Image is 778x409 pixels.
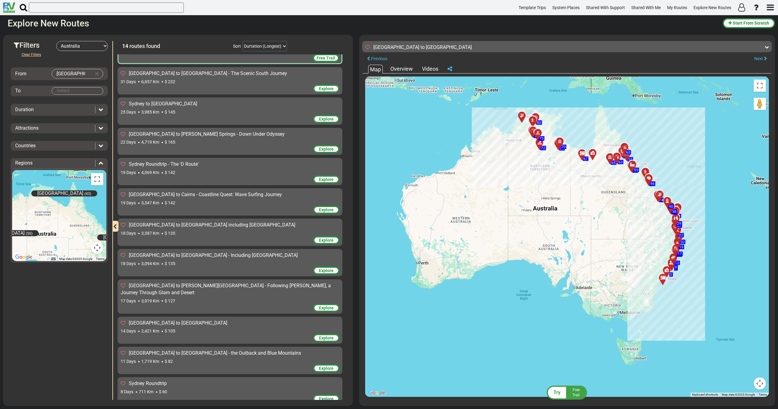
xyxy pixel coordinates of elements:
div: Map [368,65,383,73]
span: $ 135 [165,261,175,266]
span: Explore New Routes [694,5,731,10]
span: 65 [612,161,616,165]
div: Attractions [12,125,106,132]
span: 6,657 Km [141,79,159,84]
button: Toggle fullscreen view [91,173,103,185]
button: Start From Scratch [723,18,775,28]
span: 3,094 Km [141,261,159,266]
div: Explore [313,395,339,403]
div: [GEOGRAPHIC_DATA] to [PERSON_NAME][GEOGRAPHIC_DATA] - Following [PERSON_NAME], a Journey Through ... [118,279,342,314]
button: Next [749,55,772,63]
span: 18 Days [121,231,136,236]
span: From [15,71,26,77]
div: [GEOGRAPHIC_DATA] to [GEOGRAPHIC_DATA] including [GEOGRAPHIC_DATA] 18 Days 3,387 Km $ 135 Explore [118,219,342,246]
span: Explore [319,238,334,243]
span: Sydney Roundtrip - The 'D Route' [129,161,199,167]
span: Explore [319,305,334,310]
span: Shared With Me [631,5,661,10]
span: 14 [122,43,128,49]
a: Terms (opens in new tab) [96,257,105,261]
img: Google [14,253,34,261]
span: $ 165 [165,140,175,145]
span: (50) [26,232,33,236]
span: Previous [371,56,387,61]
span: 38 [672,210,677,214]
img: Google [367,389,387,397]
span: $ 105 [165,329,175,333]
div: Explore [313,304,339,312]
span: 9 [675,265,677,269]
button: Toggle fullscreen view [754,80,766,92]
span: 70 [561,145,566,149]
span: 4,069 Km [141,170,159,175]
span: $ 127 [165,298,175,303]
span: 2,421 Km [141,329,159,333]
span: Explore [319,207,334,212]
span: Sydney Roundtrip [129,380,167,386]
input: Select [52,87,103,94]
span: Template Trips [519,5,546,10]
div: [GEOGRAPHIC_DATA] to [GEOGRAPHIC_DATA] - the Outback and Blue Mountains 11 Days 1,719 Km $ 82 Exp... [118,347,342,374]
span: 60 [626,150,630,155]
div: Explore [313,206,339,214]
div: Sydney Roundtrip 8 Days 711 Km $ 60 Explore [118,377,342,404]
span: To [15,88,21,94]
a: Shared With Me [629,2,663,14]
button: Drag Pegman onto the map to open Street View [754,98,766,110]
span: [GEOGRAPHIC_DATA] to Cairns - Coastline Quest: Wave Surfing Journey [129,192,282,197]
a: My Routes [664,2,690,14]
span: $ 60 [159,389,167,394]
button: Try FreeTrail [545,385,589,400]
span: $ 232 [165,79,175,84]
span: 55 [634,168,638,172]
span: 4,719 Km [141,140,159,145]
span: Next [754,56,763,61]
span: Free Trail [317,56,335,60]
a: Template Trips [516,2,549,14]
div: [GEOGRAPHIC_DATA] to [GEOGRAPHIC_DATA] 14 Days 2,421 Km $ 105 Explore [118,317,342,344]
span: 19 Days [121,170,136,175]
span: $ 135 [165,231,175,236]
span: Try [554,390,561,395]
input: Select [52,69,91,78]
div: Sydney Roundtrip - The 'D Route' 19 Days 4,069 Km $ 142 Explore [118,158,342,185]
span: 75 [540,136,544,141]
span: 11 Days [121,359,136,364]
button: Map camera controls [91,242,103,254]
span: (43) [84,192,91,196]
span: 63 [619,160,623,164]
span: Sydney to [GEOGRAPHIC_DATA] [129,101,197,107]
div: Sort [233,43,241,49]
span: [GEOGRAPHIC_DATA] to [PERSON_NAME] Springs - Down Under Odyssey [129,131,285,137]
span: Explore [319,86,334,91]
a: Terms (opens in new tab) [759,393,767,396]
button: Map camera controls [754,377,766,390]
span: 17 Days [121,298,136,303]
div: Explore [313,267,339,274]
span: 20 [680,240,685,244]
span: 29 [677,221,681,226]
div: [GEOGRAPHIC_DATA] to [GEOGRAPHIC_DATA] - The Scenic South Journey 31 Days 6,657 Km $ 232 Explore [118,67,342,94]
button: Clear Filters [17,51,46,58]
div: Explore [313,85,339,93]
div: Overview [389,65,414,73]
span: Explore [319,117,334,121]
span: Explore [319,268,334,273]
span: System Places [552,5,580,10]
span: Map data ©2025 Google [59,257,92,261]
span: Map data ©2025 Google [722,393,755,396]
span: $ 142 [165,170,175,175]
span: 3,985 Km [141,110,159,114]
div: Sydney to [GEOGRAPHIC_DATA] 25 Days 3,985 Km $ 145 Explore [118,97,342,125]
div: [GEOGRAPHIC_DATA] to [PERSON_NAME] Springs - Down Under Odyssey 22 Days 4,719 Km $ 165 Explore [118,128,342,155]
span: 31 Days [121,79,136,84]
span: 19 Days [121,200,136,205]
h2: Explore New Routes [8,18,718,28]
img: RvPlanetLogo.png [3,2,15,13]
span: 8 Days [121,389,133,394]
span: [GEOGRAPHIC_DATA] to [GEOGRAPHIC_DATA] including [GEOGRAPHIC_DATA] [129,222,295,228]
span: routes found [129,43,160,49]
span: [GEOGRAPHIC_DATA] to [GEOGRAPHIC_DATA] - the Outback and Blue Mountains [129,350,301,356]
div: [GEOGRAPHIC_DATA] to Cairns - Coastline Quest: Wave Surfing Journey 19 Days 3,347 Km $ 142 Explore [118,188,342,216]
div: Regions [12,160,106,167]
